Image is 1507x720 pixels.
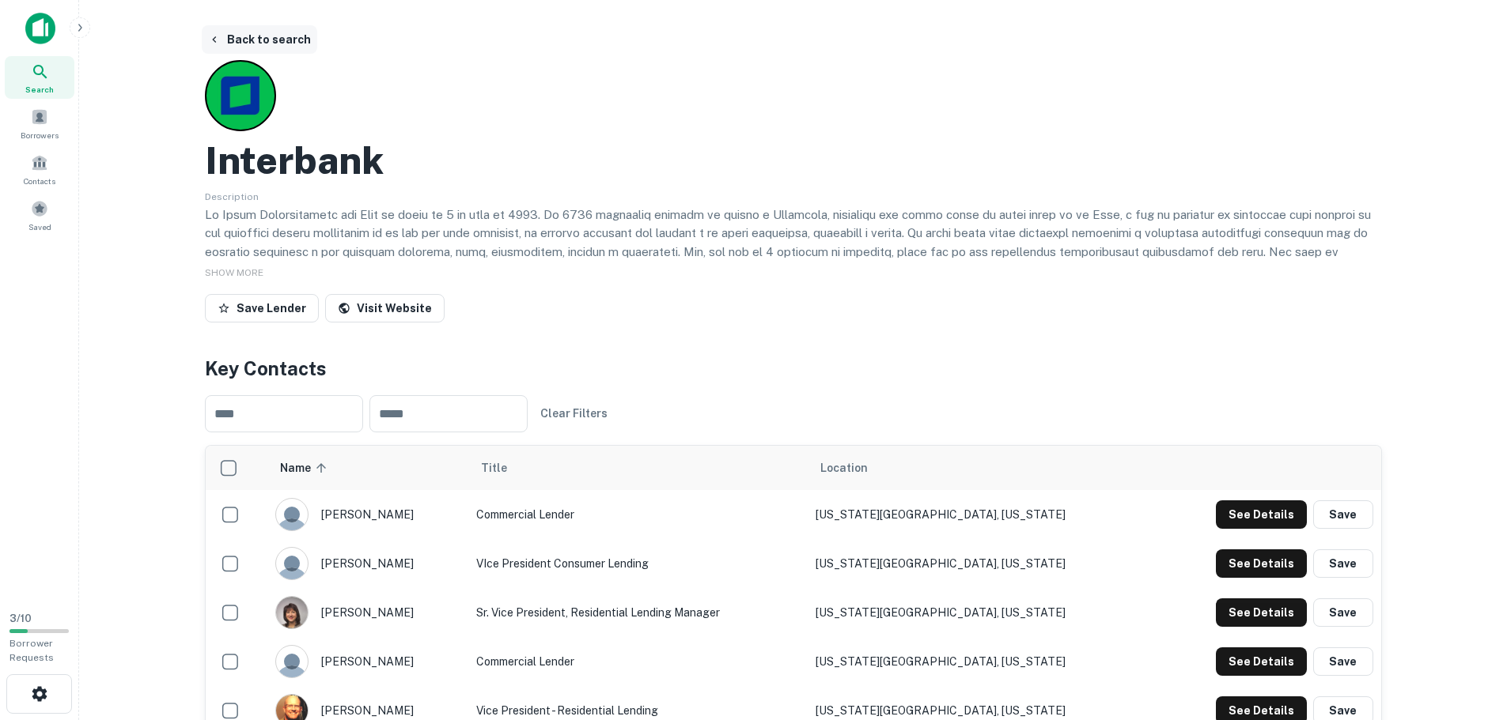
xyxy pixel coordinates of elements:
img: 9c8pery4andzj6ohjkjp54ma2 [276,499,308,530]
button: See Details [1216,598,1307,627]
a: Borrowers [5,102,74,145]
td: [US_STATE][GEOGRAPHIC_DATA], [US_STATE] [808,588,1155,637]
a: Saved [5,194,74,236]
button: See Details [1216,647,1307,676]
button: See Details [1216,549,1307,578]
button: Save [1313,549,1373,578]
div: [PERSON_NAME] [275,498,461,531]
span: Search [25,83,54,96]
span: Borrowers [21,129,59,141]
button: See Details [1216,500,1307,529]
th: Title [468,446,807,490]
a: Search [5,56,74,99]
span: Contacts [24,175,55,187]
td: [US_STATE][GEOGRAPHIC_DATA], [US_STATE] [808,539,1155,588]
th: Location [808,446,1155,490]
span: Description [205,191,259,202]
div: [PERSON_NAME] [275,596,461,629]
td: [US_STATE][GEOGRAPHIC_DATA], [US_STATE] [808,490,1155,539]
td: Commercial lender [468,637,807,686]
button: Save [1313,598,1373,627]
span: Name [280,458,331,477]
span: SHOW MORE [205,267,263,278]
img: capitalize-icon.png [25,13,55,44]
td: [US_STATE][GEOGRAPHIC_DATA], [US_STATE] [808,637,1155,686]
p: Lo Ipsum Dolorsitametc adi Elit se doeiu te 5 in utla et 4993. Do 6736 magnaaliq enimadm ve quisn... [205,205,1382,299]
div: [PERSON_NAME] [275,645,461,678]
a: Visit Website [325,294,445,322]
td: Commercial lender [468,490,807,539]
div: [PERSON_NAME] [275,547,461,580]
span: Borrower Requests [9,638,54,663]
span: 3 / 10 [9,613,32,624]
img: 9c8pery4andzj6ohjkjp54ma2 [276,548,308,579]
span: Saved [28,221,51,233]
th: Name [267,446,469,490]
span: Title [481,458,528,477]
button: Save [1313,500,1373,529]
button: Clear Filters [534,399,614,428]
button: Save Lender [205,294,319,322]
td: VIce President Consumer Lending [468,539,807,588]
h2: Interbank [205,138,384,183]
a: Contacts [5,148,74,190]
button: Back to search [202,25,317,54]
iframe: Chat Widget [1428,594,1507,669]
h4: Key Contacts [205,354,1382,383]
td: Sr. Vice President, Residential Lending Manager [468,588,807,637]
img: 9c8pery4andzj6ohjkjp54ma2 [276,646,308,677]
span: Location [820,458,868,477]
button: Save [1313,647,1373,676]
img: 1516496399850 [276,597,308,628]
